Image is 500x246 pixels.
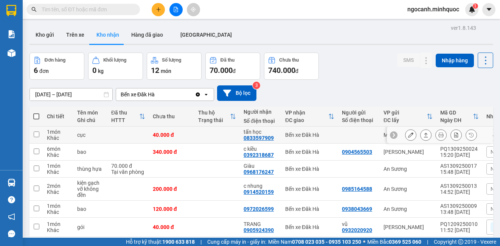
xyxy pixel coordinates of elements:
[60,26,90,44] button: Trên xe
[47,203,70,209] div: 1 món
[401,5,465,14] span: ngocanh.minhquoc
[126,238,195,246] span: Hỗ trợ kỹ thuật:
[244,227,274,233] div: 0905924390
[244,206,274,212] div: 0972026599
[342,227,372,233] div: 0932020920
[285,206,334,212] div: Bến xe Đăk Hà
[384,224,433,230] div: [PERSON_NAME]
[244,118,278,124] div: Số điện thoại
[47,113,70,119] div: Chi tiết
[173,7,179,12] span: file-add
[8,230,15,237] span: message
[384,117,427,123] div: ĐC lấy
[195,91,201,97] svg: Clear value
[153,224,191,230] div: 40.000 đ
[244,146,278,152] div: c kiều
[45,57,65,63] div: Đơn hàng
[233,68,236,74] span: đ
[486,6,492,13] span: caret-down
[342,221,376,227] div: vũ
[217,85,256,101] button: Bộ lọc
[30,26,60,44] button: Kho gửi
[363,240,365,243] span: ⚪️
[8,30,16,38] img: solution-icon
[436,107,483,127] th: Toggle SortBy
[111,163,145,169] div: 70.000 đ
[292,239,361,245] strong: 0708 023 035 - 0935 103 250
[474,3,477,9] span: 1
[200,238,202,246] span: |
[191,7,196,12] span: aim
[111,110,139,116] div: Đã thu
[107,107,149,127] th: Toggle SortBy
[384,110,427,116] div: VP gửi
[156,7,161,12] span: plus
[268,66,295,75] span: 740.000
[384,206,433,212] div: An Sương
[458,239,463,244] span: copyright
[39,68,49,74] span: đơn
[198,110,230,116] div: Thu hộ
[244,183,278,189] div: c nhung
[88,53,143,80] button: Khối lượng0kg
[90,26,125,44] button: Kho nhận
[244,109,278,115] div: Người nhận
[180,32,232,38] span: [GEOGRAPHIC_DATA]
[268,238,361,246] span: Miền Nam
[473,3,478,9] sup: 1
[384,166,433,172] div: An Sương
[342,186,372,192] div: 0985164588
[111,117,139,123] div: HTTT
[440,203,479,209] div: AS1309250009
[244,129,278,135] div: tấn học
[47,129,70,135] div: 1 món
[244,169,274,175] div: 0968176247
[285,132,334,138] div: Bến xe Đăk Hà
[482,3,495,16] button: caret-down
[384,132,433,138] div: M. Đông (HH)
[342,206,372,212] div: 0938043669
[42,5,131,14] input: Tìm tên, số ĐT hoặc mã đơn
[92,66,96,75] span: 0
[8,49,16,57] img: warehouse-icon
[220,57,234,63] div: Đã thu
[405,129,416,141] div: Sửa đơn hàng
[30,53,84,80] button: Đơn hàng6đơn
[440,221,479,227] div: PQ1209250010
[285,224,334,230] div: Bến xe Đăk Hà
[8,179,16,187] img: warehouse-icon
[47,152,70,158] div: Khác
[469,6,475,13] img: icon-new-feature
[451,24,476,32] div: ver 1.8.143
[342,110,376,116] div: Người gửi
[205,53,260,80] button: Đã thu70.000đ
[440,169,479,175] div: 15:48 [DATE]
[279,57,299,63] div: Chưa thu
[77,180,104,186] div: kiện gạch
[8,213,15,220] span: notification
[34,66,38,75] span: 6
[153,132,191,138] div: 40.000 đ
[151,66,159,75] span: 12
[440,146,479,152] div: PQ1309250024
[295,68,298,74] span: đ
[285,166,334,172] div: Bến xe Đăk Hà
[147,53,202,80] button: Số lượng12món
[187,3,200,16] button: aim
[47,163,70,169] div: 1 món
[77,132,104,138] div: cục
[77,224,104,230] div: gói
[397,53,420,67] button: SMS
[244,135,274,141] div: 0833597909
[244,152,274,158] div: 0392318687
[342,149,372,155] div: 0904565503
[436,54,474,67] button: Nhập hàng
[440,227,479,233] div: 11:52 [DATE]
[367,238,421,246] span: Miền Bắc
[440,183,479,189] div: AS1309250013
[47,169,70,175] div: Khác
[440,163,479,169] div: AS1309250017
[77,149,104,155] div: bao
[31,7,37,12] span: search
[77,117,104,123] div: Ghi chú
